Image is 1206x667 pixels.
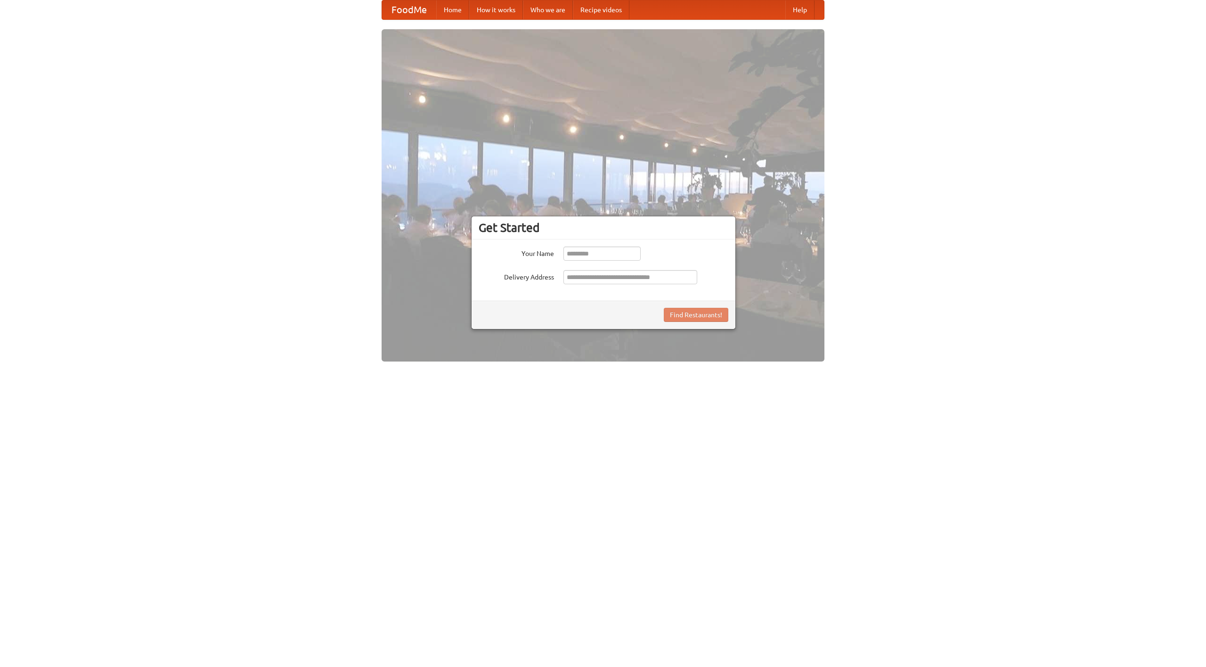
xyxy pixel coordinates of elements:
button: Find Restaurants! [664,308,728,322]
a: Home [436,0,469,19]
label: Your Name [479,247,554,258]
a: How it works [469,0,523,19]
a: FoodMe [382,0,436,19]
h3: Get Started [479,221,728,235]
a: Who we are [523,0,573,19]
label: Delivery Address [479,270,554,282]
a: Recipe videos [573,0,629,19]
a: Help [785,0,815,19]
